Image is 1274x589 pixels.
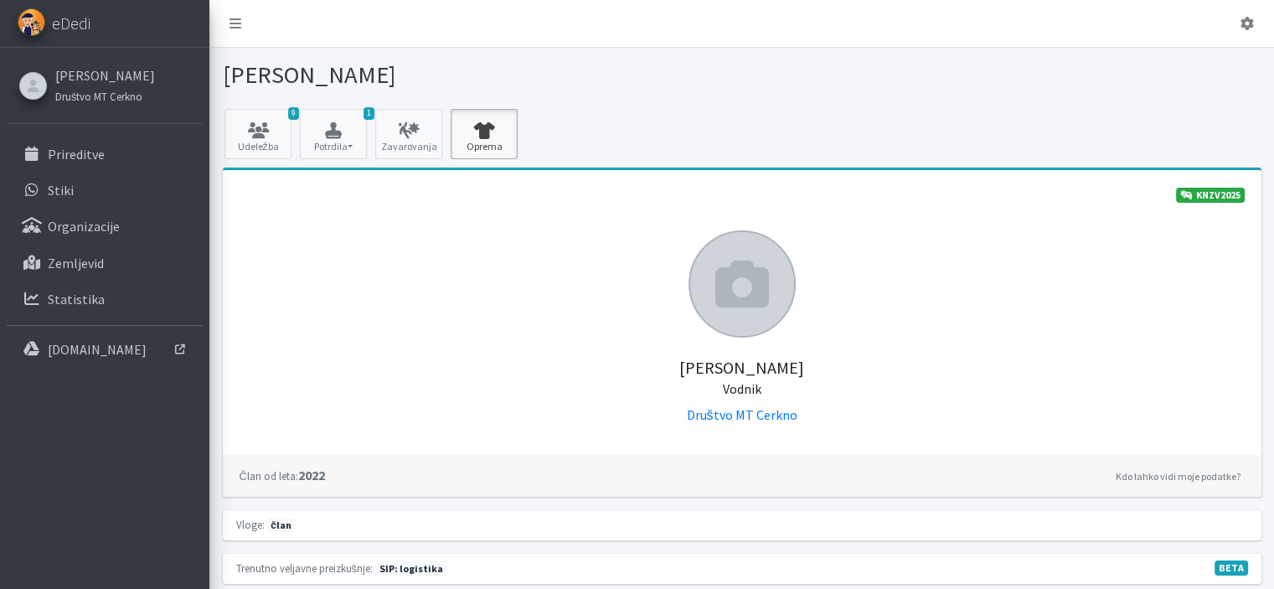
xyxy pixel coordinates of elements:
small: Član od leta: [240,469,298,483]
p: Zemljevid [48,255,104,271]
a: Statistika [7,282,203,316]
a: Zavarovanja [375,109,442,159]
p: Stiki [48,182,74,199]
p: [DOMAIN_NAME] [48,341,147,358]
button: 1 Potrdila [300,109,367,159]
small: Vodnik [723,380,761,397]
a: Kdo lahko vidi moje podatke? [1112,467,1245,487]
small: Vloge: [236,518,265,531]
a: Organizacije [7,209,203,243]
p: Prireditve [48,146,105,163]
span: eDedi [52,11,90,36]
p: Organizacije [48,218,120,235]
span: 9 [288,107,299,120]
a: [DOMAIN_NAME] [7,333,203,366]
strong: 2022 [240,467,325,483]
a: Zemljevid [7,246,203,280]
img: eDedi [18,8,45,36]
h5: [PERSON_NAME] [240,338,1245,398]
span: Naslednja preizkušnja: jesen 2025 [375,561,447,576]
a: Prireditve [7,137,203,171]
a: KNZV2025 [1176,188,1245,203]
span: 1 [364,107,374,120]
a: Društvo MT Cerkno [687,406,797,423]
a: [PERSON_NAME] [55,65,155,85]
small: Trenutno veljavne preizkušnje: [236,561,373,575]
span: član [267,518,296,533]
a: Stiki [7,173,203,207]
p: Statistika [48,291,105,307]
small: Društvo MT Cerkno [55,90,142,103]
a: Oprema [451,109,518,159]
h1: [PERSON_NAME] [223,60,736,90]
a: 9 Udeležba [224,109,291,159]
a: Društvo MT Cerkno [55,85,155,106]
span: V fazi razvoja [1215,561,1248,576]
